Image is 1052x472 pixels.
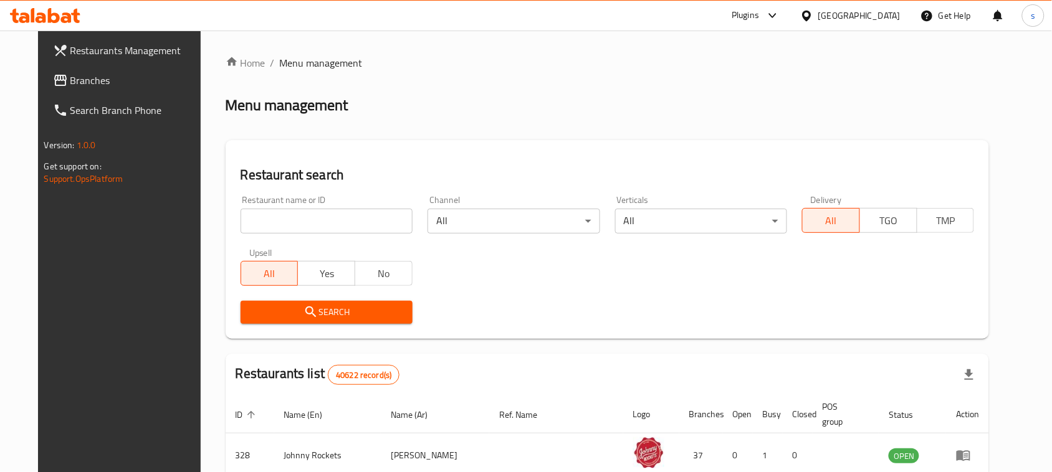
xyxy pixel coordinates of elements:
[297,261,355,286] button: Yes
[43,35,214,65] a: Restaurants Management
[889,449,919,463] span: OPEN
[753,395,783,433] th: Busy
[623,395,679,433] th: Logo
[633,437,664,468] img: Johnny Rockets
[236,364,400,385] h2: Restaurants list
[44,137,75,153] span: Version:
[70,73,204,88] span: Branches
[679,395,723,433] th: Branches
[946,395,989,433] th: Action
[246,265,294,283] span: All
[428,209,600,234] div: All
[77,137,96,153] span: 1.0.0
[391,407,444,422] span: Name (Ar)
[355,261,413,286] button: No
[917,208,975,233] button: TMP
[236,407,259,422] span: ID
[70,103,204,118] span: Search Branch Phone
[303,265,350,283] span: Yes
[270,55,275,70] li: /
[811,196,842,204] label: Delivery
[43,65,214,95] a: Branches
[44,158,102,174] span: Get support on:
[954,360,984,390] div: Export file
[328,369,399,381] span: 40622 record(s)
[865,212,912,230] span: TGO
[783,395,813,433] th: Closed
[44,171,123,187] a: Support.OpsPlatform
[70,43,204,58] span: Restaurants Management
[922,212,970,230] span: TMP
[249,248,272,257] label: Upsell
[251,304,403,320] span: Search
[241,261,299,286] button: All
[284,407,339,422] span: Name (En)
[241,166,975,184] h2: Restaurant search
[956,448,979,463] div: Menu
[859,208,917,233] button: TGO
[823,399,864,429] span: POS group
[732,8,759,23] div: Plugins
[241,209,413,234] input: Search for restaurant name or ID..
[226,95,348,115] h2: Menu management
[226,55,265,70] a: Home
[499,407,553,422] span: Ref. Name
[226,55,990,70] nav: breadcrumb
[1031,9,1035,22] span: s
[723,395,753,433] th: Open
[280,55,363,70] span: Menu management
[241,301,413,324] button: Search
[889,407,929,422] span: Status
[328,365,399,385] div: Total records count
[615,209,787,234] div: All
[808,212,855,230] span: All
[360,265,408,283] span: No
[818,9,901,22] div: [GEOGRAPHIC_DATA]
[802,208,860,233] button: All
[43,95,214,125] a: Search Branch Phone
